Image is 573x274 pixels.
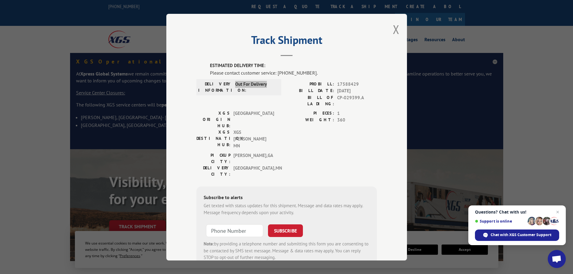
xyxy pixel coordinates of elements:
[337,117,377,124] span: 360
[475,229,559,241] span: Chat with XGS Customer Support
[206,224,263,237] input: Phone Number
[233,165,274,177] span: [GEOGRAPHIC_DATA] , MN
[268,224,303,237] button: SUBSCRIBE
[475,219,525,223] span: Support is online
[198,81,232,93] label: DELIVERY INFORMATION:
[196,129,230,149] label: XGS DESTINATION HUB:
[287,110,334,117] label: PIECES:
[337,94,377,107] span: CP-029399.A
[235,81,276,93] span: Out For Delivery
[233,110,274,129] span: [GEOGRAPHIC_DATA]
[204,241,370,261] div: by providing a telephone number and submitting this form you are consenting to be contacted by SM...
[204,241,214,247] strong: Note:
[287,94,334,107] label: BILL OF LADING:
[475,210,559,214] span: Questions? Chat with us!
[337,110,377,117] span: 1
[204,194,370,202] div: Subscribe to alerts
[196,165,230,177] label: DELIVERY CITY:
[548,250,566,268] a: Open chat
[287,81,334,88] label: PROBILL:
[196,110,230,129] label: XGS ORIGIN HUB:
[233,129,274,149] span: XGS [PERSON_NAME] MN
[196,152,230,165] label: PICKUP CITY:
[287,117,334,124] label: WEIGHT:
[491,232,551,238] span: Chat with XGS Customer Support
[210,69,377,76] div: Please contact customer service: [PHONE_NUMBER].
[233,152,274,165] span: [PERSON_NAME] , GA
[210,62,377,69] label: ESTIMATED DELIVERY TIME:
[196,36,377,47] h2: Track Shipment
[337,88,377,94] span: [DATE]
[337,81,377,88] span: 17588429
[204,202,370,216] div: Get texted with status updates for this shipment. Message and data rates may apply. Message frequ...
[287,88,334,94] label: BILL DATE:
[393,21,399,37] button: Close modal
